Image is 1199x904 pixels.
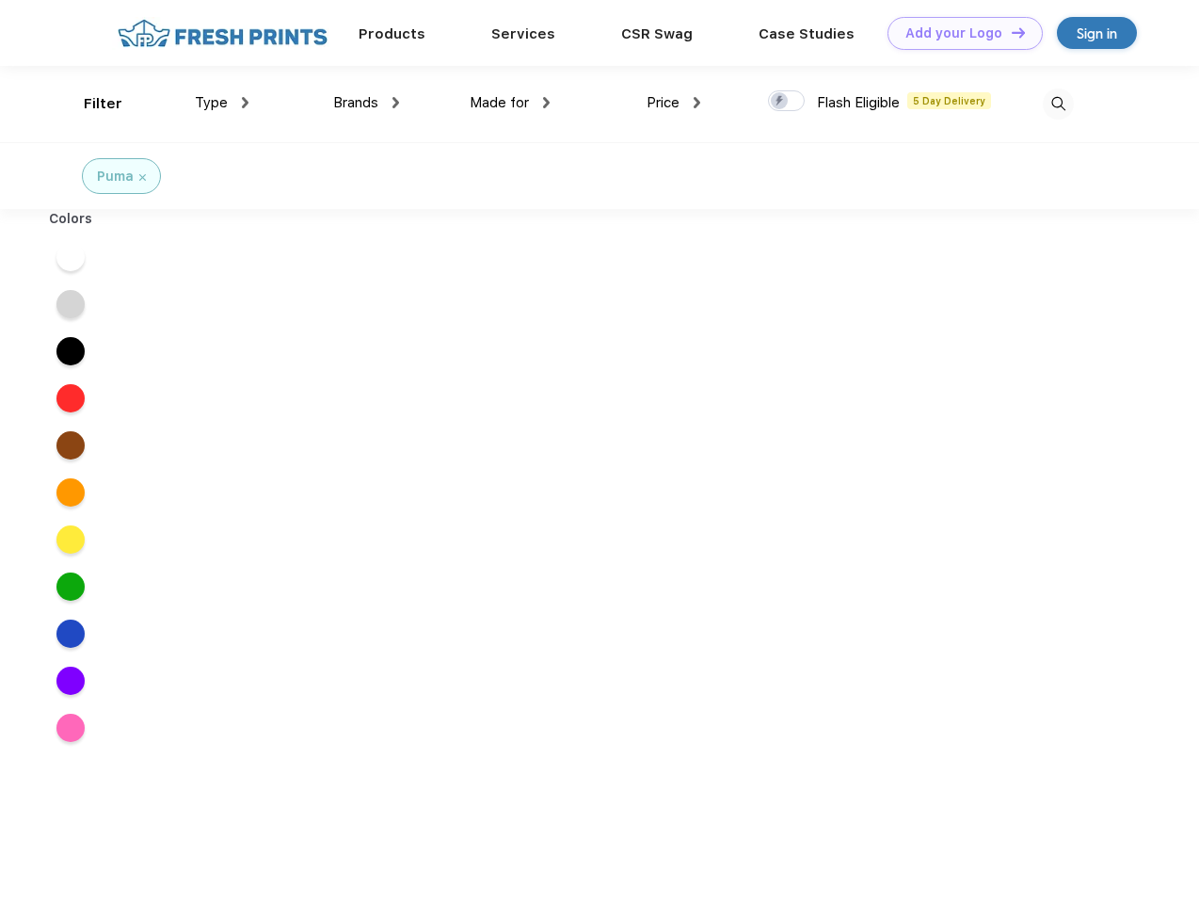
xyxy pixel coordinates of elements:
[97,167,134,186] div: Puma
[1043,89,1074,120] img: desktop_search.svg
[1012,27,1025,38] img: DT
[1057,17,1137,49] a: Sign in
[359,25,425,42] a: Products
[817,94,900,111] span: Flash Eligible
[392,97,399,108] img: dropdown.png
[491,25,555,42] a: Services
[195,94,228,111] span: Type
[647,94,679,111] span: Price
[694,97,700,108] img: dropdown.png
[139,174,146,181] img: filter_cancel.svg
[621,25,693,42] a: CSR Swag
[907,92,991,109] span: 5 Day Delivery
[112,17,333,50] img: fo%20logo%202.webp
[470,94,529,111] span: Made for
[242,97,248,108] img: dropdown.png
[84,93,122,115] div: Filter
[333,94,378,111] span: Brands
[35,209,107,229] div: Colors
[905,25,1002,41] div: Add your Logo
[543,97,550,108] img: dropdown.png
[1077,23,1117,44] div: Sign in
